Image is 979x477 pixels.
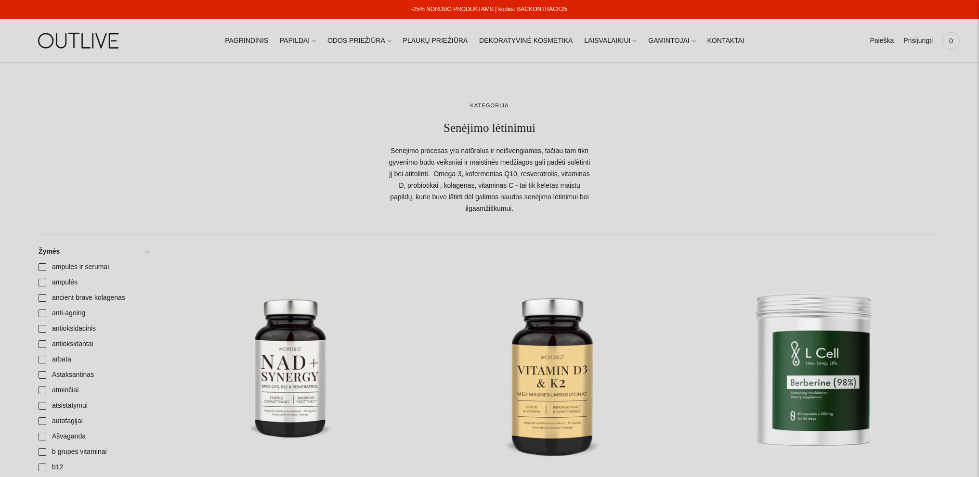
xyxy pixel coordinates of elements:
[33,444,155,460] a: b grupės vitaminai
[942,30,960,52] a: 0
[403,30,468,52] a: PLAUKŲ PRIEŽIŪRA
[33,275,155,290] a: ampulės
[280,30,316,52] a: PAPILDAI
[33,290,155,306] a: ancient brave kolagenas
[225,30,268,52] a: PAGRINDINIS
[33,398,155,413] a: atsistatymui
[327,30,392,52] a: ODOS PRIEŽIŪRA
[903,30,933,52] a: Prisijungti
[33,352,155,367] a: arbata
[584,30,637,52] a: LAISVALAIKIUI
[33,413,155,429] a: autofagijai
[944,34,958,48] span: 0
[648,30,695,52] a: GAMINTOJAI
[33,244,155,259] a: Žymės
[411,6,567,13] a: -25% NORDBO PRODUKTAMS | kodas: BACKONTRACK25
[33,429,155,444] a: Ašvaganda
[33,259,155,275] a: ampules ir serumai
[870,30,894,52] a: Paieška
[707,30,744,52] a: KONTAKTAI
[33,306,155,321] a: anti-ageing
[33,383,155,398] a: atminčiai
[33,321,155,336] a: antioksidacinis
[33,460,155,475] a: b12
[33,336,155,352] a: antioksidantai
[33,367,155,383] a: Astaksantinas
[19,24,140,57] img: OUTLIVE
[479,30,573,52] a: DEKORATYVINĖ KOSMETIKA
